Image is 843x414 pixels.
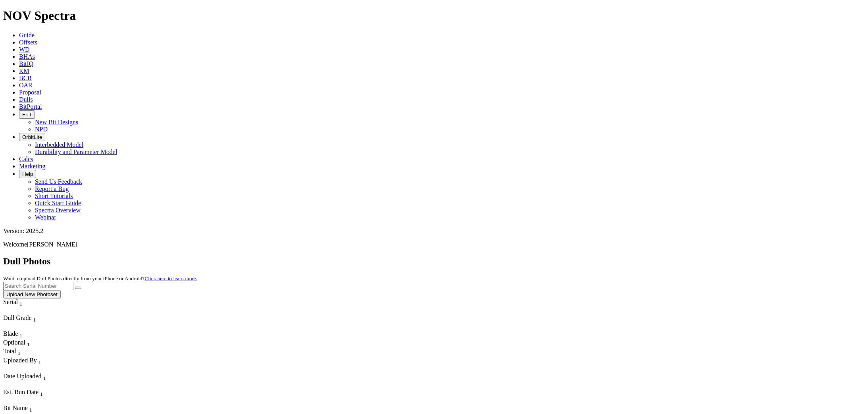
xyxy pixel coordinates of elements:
[3,357,94,366] div: Uploaded By Sort None
[3,389,59,404] div: Sort None
[33,317,36,323] sub: 1
[3,314,59,330] div: Sort None
[43,375,46,381] sub: 1
[3,339,31,348] div: Sort None
[3,275,197,281] small: Want to upload Dull Photos directly from your iPhone or Android?
[19,163,46,169] a: Marketing
[3,373,63,381] div: Date Uploaded Sort None
[43,373,46,379] span: Sort None
[3,357,37,364] span: Uploaded By
[3,307,37,314] div: Column Menu
[33,314,36,321] span: Sort None
[3,241,840,248] p: Welcome
[3,256,840,267] h2: Dull Photos
[19,156,33,162] a: Calcs
[3,357,94,373] div: Sort None
[19,330,22,337] span: Sort None
[19,60,33,67] a: BitIQ
[3,389,38,395] span: Est. Run Date
[19,133,45,141] button: OrbitLite
[19,170,36,178] button: Help
[3,227,840,235] div: Version: 2025.2
[19,75,32,81] a: BCR
[3,290,61,298] button: Upload New Photoset
[35,214,56,221] a: Webinar
[3,348,31,356] div: Sort None
[3,330,18,337] span: Blade
[3,366,94,373] div: Column Menu
[3,339,25,346] span: Optional
[35,119,78,125] a: New Bit Designs
[3,298,37,307] div: Serial Sort None
[3,348,31,356] div: Total Sort None
[40,391,43,397] sub: 1
[38,357,41,364] span: Sort None
[3,397,59,404] div: Column Menu
[3,339,31,348] div: Optional Sort None
[3,330,31,339] div: Blade Sort None
[19,67,29,74] a: KM
[35,207,81,214] a: Spectra Overview
[35,185,69,192] a: Report a Bug
[19,301,22,307] sub: 1
[3,404,94,413] div: Bit Name Sort None
[19,298,22,305] span: Sort None
[27,339,30,346] span: Sort None
[35,148,117,155] a: Durability and Parameter Model
[3,404,28,411] span: Bit Name
[3,314,59,323] div: Dull Grade Sort None
[22,134,42,140] span: OrbitLite
[29,407,32,413] sub: 1
[3,298,37,314] div: Sort None
[19,333,22,339] sub: 1
[3,323,59,330] div: Column Menu
[19,46,30,53] a: WD
[19,53,35,60] a: BHAs
[3,8,840,23] h1: NOV Spectra
[27,341,30,347] sub: 1
[3,373,63,389] div: Sort None
[19,32,35,39] a: Guide
[19,103,42,110] a: BitPortal
[3,373,41,379] span: Date Uploaded
[18,350,21,356] sub: 1
[3,282,73,290] input: Search Serial Number
[35,126,48,133] a: NPD
[22,112,32,117] span: FTT
[19,39,37,46] a: Offsets
[3,381,63,389] div: Column Menu
[35,141,83,148] a: Interbedded Model
[19,96,33,103] a: Dulls
[19,89,41,96] a: Proposal
[35,178,82,185] a: Send Us Feedback
[3,348,16,354] span: Total
[19,110,35,119] button: FTT
[145,275,198,281] a: Click here to learn more.
[3,314,32,321] span: Dull Grade
[18,348,21,354] span: Sort None
[27,241,77,248] span: [PERSON_NAME]
[29,404,32,411] span: Sort None
[38,359,41,365] sub: 1
[3,298,18,305] span: Serial
[35,200,81,206] a: Quick Start Guide
[35,193,73,199] a: Short Tutorials
[22,171,33,177] span: Help
[40,389,43,395] span: Sort None
[19,82,33,89] a: OAR
[3,389,59,397] div: Est. Run Date Sort None
[3,330,31,339] div: Sort None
